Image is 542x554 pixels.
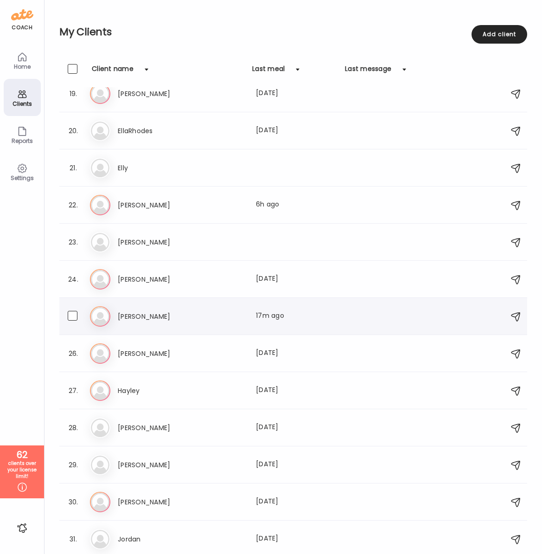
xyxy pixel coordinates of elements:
[68,237,79,248] div: 23.
[256,88,338,99] div: [DATE]
[256,534,338,545] div: [DATE]
[68,88,79,99] div: 19.
[256,459,338,470] div: [DATE]
[6,101,39,107] div: Clients
[68,125,79,136] div: 20.
[68,459,79,470] div: 29.
[118,534,199,545] h3: Jordan
[68,162,79,174] div: 21.
[68,200,79,211] div: 22.
[68,422,79,433] div: 28.
[118,385,199,396] h3: Hayley
[118,200,199,211] h3: [PERSON_NAME]
[3,449,41,460] div: 62
[118,237,199,248] h3: [PERSON_NAME]
[118,422,199,433] h3: [PERSON_NAME]
[256,422,338,433] div: [DATE]
[256,385,338,396] div: [DATE]
[472,25,527,44] div: Add client
[6,138,39,144] div: Reports
[256,125,338,136] div: [DATE]
[256,496,338,508] div: [DATE]
[68,496,79,508] div: 30.
[118,496,199,508] h3: [PERSON_NAME]
[68,274,79,285] div: 24.
[12,24,32,32] div: coach
[256,200,338,211] div: 6h ago
[345,64,391,79] div: Last message
[59,25,527,39] h2: My Clients
[6,175,39,181] div: Settings
[118,125,199,136] h3: EllaRhodes
[256,311,338,322] div: 17m ago
[68,385,79,396] div: 27.
[68,534,79,545] div: 31.
[118,274,199,285] h3: [PERSON_NAME]
[11,7,33,22] img: ate
[256,274,338,285] div: [DATE]
[68,348,79,359] div: 26.
[118,162,199,174] h3: Elly
[118,88,199,99] h3: [PERSON_NAME]
[3,460,41,480] div: clients over your license limit!
[118,348,199,359] h3: [PERSON_NAME]
[252,64,285,79] div: Last meal
[6,64,39,70] div: Home
[118,311,199,322] h3: [PERSON_NAME]
[256,348,338,359] div: [DATE]
[118,459,199,470] h3: [PERSON_NAME]
[92,64,134,79] div: Client name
